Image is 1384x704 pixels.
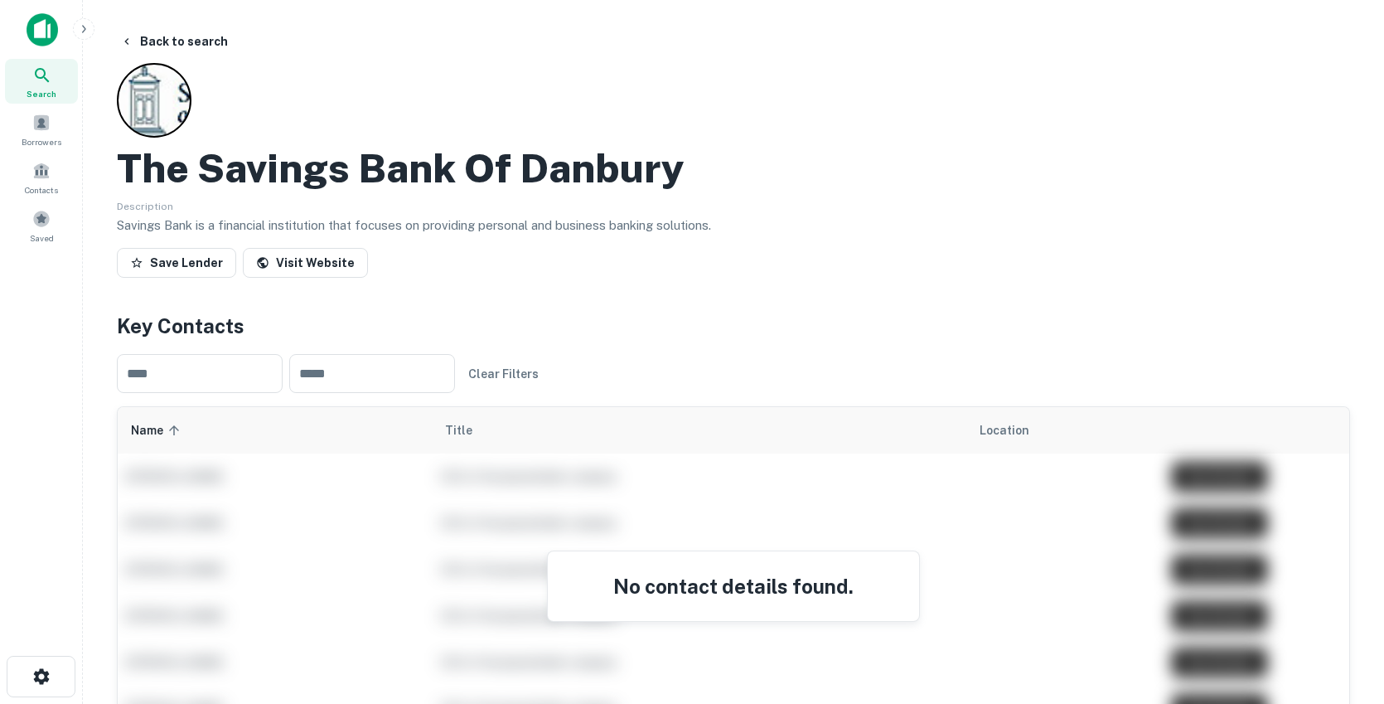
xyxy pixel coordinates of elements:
button: Back to search [114,27,235,56]
button: Save Lender [117,248,236,278]
span: Borrowers [22,135,61,148]
h4: No contact details found. [568,571,899,601]
span: Search [27,87,56,100]
img: capitalize-icon.png [27,13,58,46]
a: Saved [5,203,78,248]
button: Clear Filters [462,359,545,389]
a: Search [5,59,78,104]
a: Contacts [5,155,78,200]
a: Borrowers [5,107,78,152]
span: Contacts [25,183,58,197]
iframe: Chat Widget [1301,571,1384,651]
span: Saved [30,231,54,245]
p: Savings Bank is a financial institution that focuses on providing personal and business banking s... [117,216,1350,235]
h4: Key Contacts [117,311,1350,341]
h2: The Savings Bank Of Danbury [117,144,685,192]
span: Description [117,201,173,212]
a: Visit Website [243,248,368,278]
